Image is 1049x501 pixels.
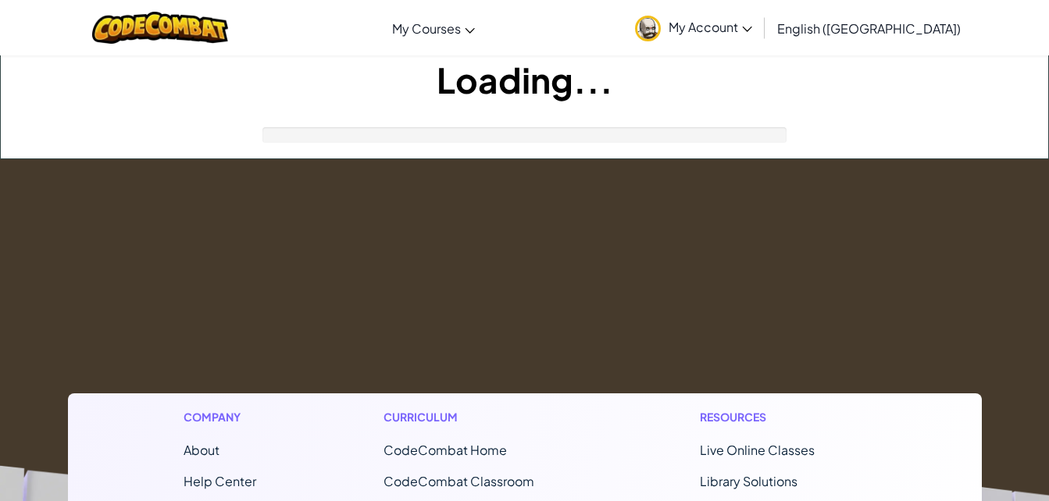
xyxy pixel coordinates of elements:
a: About [184,442,219,458]
img: avatar [635,16,661,41]
span: My Account [669,19,752,35]
span: My Courses [392,20,461,37]
h1: Company [184,409,256,425]
span: English ([GEOGRAPHIC_DATA]) [777,20,961,37]
img: CodeCombat logo [92,12,229,44]
a: My Courses [384,7,483,49]
a: Live Online Classes [700,442,815,458]
span: CodeCombat Home [384,442,507,458]
h1: Loading... [1,55,1048,104]
h1: Curriculum [384,409,573,425]
a: CodeCombat Classroom [384,473,534,489]
h1: Resources [700,409,866,425]
a: Library Solutions [700,473,797,489]
a: My Account [627,3,760,52]
a: Help Center [184,473,256,489]
a: English ([GEOGRAPHIC_DATA]) [769,7,969,49]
